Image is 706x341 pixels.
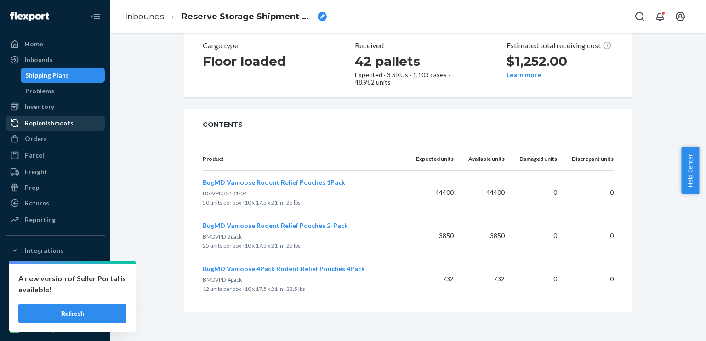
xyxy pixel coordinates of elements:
[6,290,105,305] a: GeekSeller
[203,222,348,229] span: BugMD Vamoose Rodent Relief Pouches 2-Pack
[25,102,54,111] div: Inventory
[671,7,689,26] button: Open account menu
[6,165,105,179] a: Freight
[6,52,105,67] a: Inbounds
[25,40,43,49] div: Home
[564,171,614,215] td: 0
[25,55,53,64] div: Inbounds
[461,257,512,301] td: 732
[125,11,164,22] a: Inbounds
[203,40,310,51] header: Cargo type
[10,12,49,21] img: Flexport logo
[25,183,39,192] div: Prep
[6,180,105,195] a: Prep
[6,321,105,336] a: Pipe17
[468,155,505,163] p: Available units
[18,273,126,295] p: A new version of Seller Portal is available!
[25,71,69,80] div: Shipping Plans
[572,155,614,163] p: Discrepant units
[6,116,105,131] a: Replenishments
[651,7,669,26] button: Open notifications
[86,7,105,26] button: Close Navigation
[203,276,242,283] span: BMDVPD-4pack
[203,198,401,207] p: 50 units per box · 10 x 17.5 x 21 in · 25 lbs
[203,233,242,240] span: BMDVPD-2pack
[182,11,314,23] span: Reserve Storage Shipment STI3133c22e2e
[203,264,365,273] button: BugMD Vamoose 4Pack Rodent Relief Pouches 4Pack
[6,274,105,289] a: Amazon
[416,155,454,163] p: Expected units
[355,40,462,51] header: Received
[6,99,105,114] a: Inventory
[25,134,47,143] div: Orders
[25,167,47,176] div: Freight
[203,284,401,294] p: 12 units per box · 10 x 17.5 x 21 in · 23.5 lbs
[564,257,614,301] td: 0
[681,147,699,194] button: Help Center
[18,304,126,323] button: Refresh
[409,257,461,301] td: 732
[519,155,557,163] p: Damaged units
[25,246,63,255] div: Integrations
[512,171,564,215] td: 0
[25,215,56,224] div: Reporting
[512,257,564,301] td: 0
[203,178,345,187] button: BugMD Vamoose Rodent Relief Pouches 1Pack
[118,3,334,30] ol: breadcrumbs
[409,171,461,215] td: 44400
[6,243,105,258] button: Integrations
[25,119,74,128] div: Replenishments
[203,265,365,273] span: BugMD Vamoose 4Pack Rodent Relief Pouches 4Pack
[203,221,348,230] button: BugMD Vamoose Rodent Relief Pouches 2-Pack
[6,196,105,210] a: Returns
[355,53,462,69] h2: 42 pallets
[564,214,614,257] td: 0
[203,53,310,69] h2: Floor loaded
[25,199,49,208] div: Returns
[631,7,649,26] button: Open Search Box
[355,71,462,86] div: Expected · 3 SKUs · 1,103 cases · 48,982 units
[512,214,564,257] td: 0
[25,86,54,96] div: Problems
[203,155,401,163] p: Product
[507,53,614,69] h2: $1,252.00
[6,37,105,51] a: Home
[507,40,614,51] p: Estimated total receiving cost
[461,214,512,257] td: 3850
[6,148,105,163] a: Parcel
[6,212,105,227] a: Reporting
[507,71,541,79] button: Learn more
[203,190,247,197] span: BG-VPD32101-04
[25,151,44,160] div: Parcel
[6,259,105,273] a: eBay
[6,131,105,146] a: Orders
[461,171,512,215] td: 44400
[203,120,614,129] span: CONTENTS
[21,68,105,83] a: Shipping Plans
[409,214,461,257] td: 3850
[6,306,105,320] a: Walmart
[203,241,401,250] p: 25 units per box · 10 x 17.5 x 21 in · 25 lbs
[21,84,105,98] a: Problems
[203,178,345,186] span: BugMD Vamoose Rodent Relief Pouches 1Pack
